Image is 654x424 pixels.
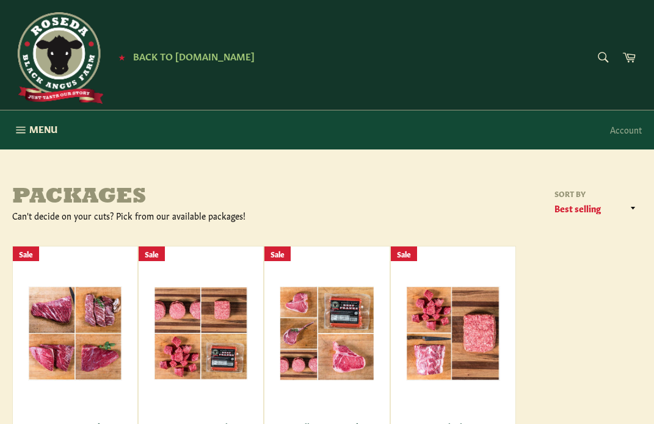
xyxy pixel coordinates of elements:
[406,286,500,381] img: Host With The Most
[12,210,327,221] div: Can't decide on your cuts? Pick from our available packages!
[391,246,417,262] div: Sale
[118,52,125,62] span: ★
[264,246,291,262] div: Sale
[28,286,122,381] img: Passport Pack
[133,49,255,62] span: Back to [DOMAIN_NAME]
[13,246,39,262] div: Sale
[112,52,255,62] a: ★ Back to [DOMAIN_NAME]
[604,112,648,148] a: Account
[139,246,165,262] div: Sale
[550,189,642,199] label: Sort by
[12,12,104,104] img: Roseda Beef
[280,286,374,381] img: Grill Master Pack
[154,287,248,380] img: Favorites Sampler
[29,123,57,135] span: Menu
[12,185,327,210] h1: Packages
